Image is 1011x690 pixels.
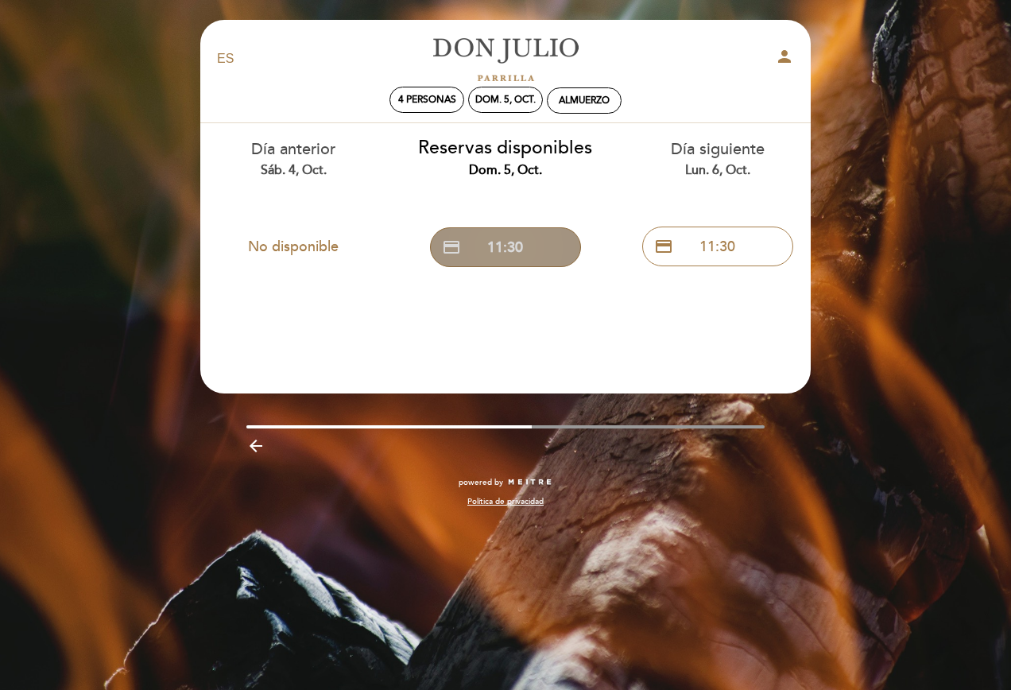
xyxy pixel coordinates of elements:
[459,477,552,488] a: powered by
[406,37,605,81] a: [PERSON_NAME]
[199,138,388,179] div: Día anterior
[559,95,610,107] div: Almuerzo
[654,237,673,256] span: credit_card
[775,47,794,66] i: person
[475,94,536,106] div: dom. 5, oct.
[442,238,461,257] span: credit_card
[398,94,456,106] span: 4 personas
[775,47,794,72] button: person
[412,161,600,180] div: dom. 5, oct.
[467,496,544,507] a: Política de privacidad
[430,227,581,267] button: credit_card 11:30
[412,135,600,180] div: Reservas disponibles
[507,479,552,486] img: MEITRE
[642,227,793,266] button: credit_card 11:30
[623,161,812,180] div: lun. 6, oct.
[199,161,388,180] div: sáb. 4, oct.
[218,227,369,266] button: No disponible
[246,436,265,455] i: arrow_backward
[459,477,503,488] span: powered by
[623,138,812,179] div: Día siguiente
